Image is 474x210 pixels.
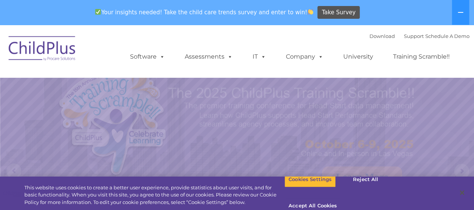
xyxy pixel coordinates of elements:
[104,50,127,55] span: Last name
[386,49,457,64] a: Training Scramble!!
[404,33,424,39] a: Support
[278,49,331,64] a: Company
[95,9,101,15] img: ✅
[308,9,313,15] img: 👏
[5,31,80,68] img: ChildPlus by Procare Solutions
[425,33,470,39] a: Schedule A Demo
[369,33,395,39] a: Download
[342,172,389,187] button: Reject All
[317,6,360,19] a: Take Survey
[336,49,381,64] a: University
[245,49,274,64] a: IT
[92,5,317,20] span: Your insights needed! Take the child care trends survey and enter to win!
[369,33,470,39] font: |
[24,184,284,206] div: This website uses cookies to create a better user experience, provide statistics about user visit...
[177,49,240,64] a: Assessments
[104,80,136,86] span: Phone number
[322,6,356,19] span: Take Survey
[284,172,336,187] button: Cookies Settings
[322,166,402,187] a: Learn More
[454,184,470,201] button: Close
[123,49,172,64] a: Software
